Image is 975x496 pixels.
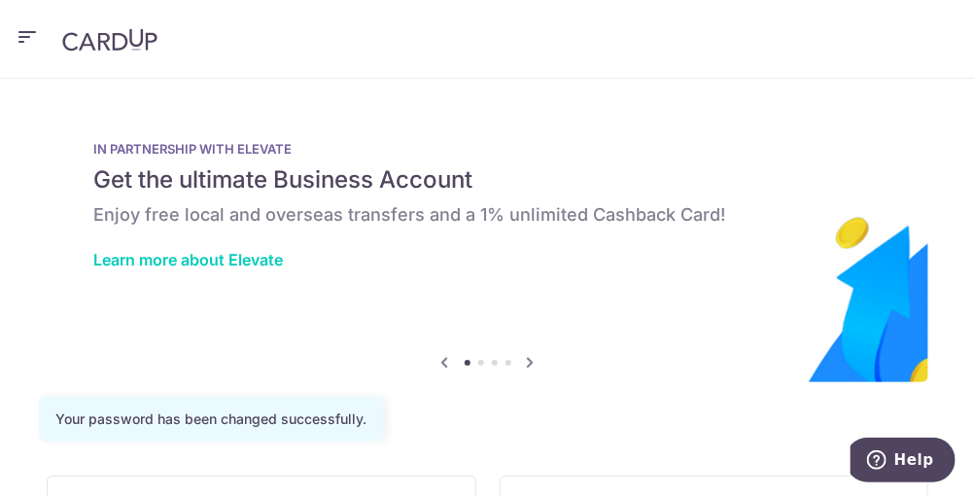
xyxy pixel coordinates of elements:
[93,141,882,157] p: IN PARTNERSHIP WITH ELEVATE
[93,203,882,227] h6: Enjoy free local and overseas transfers and a 1% unlimited Cashback Card!
[47,413,928,444] h5: Let’s get you started
[851,438,956,486] iframe: Opens a widget where you can find more information
[62,28,157,52] img: CardUp
[55,409,366,429] div: Your password has been changed successfully.
[93,250,283,269] a: Learn more about Elevate
[93,164,882,195] h5: Get the ultimate Business Account
[47,110,928,382] img: Renovation banner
